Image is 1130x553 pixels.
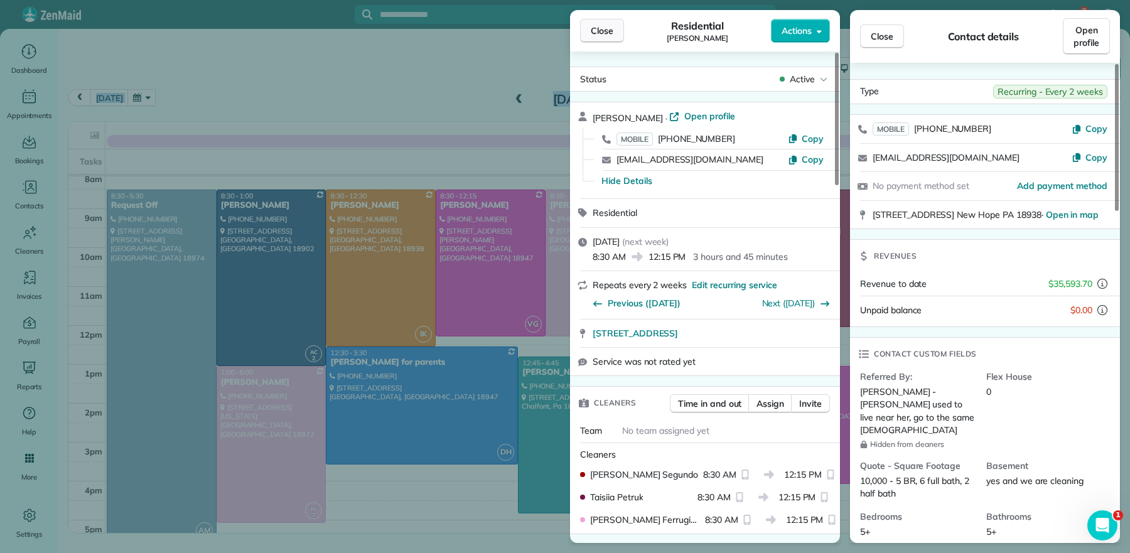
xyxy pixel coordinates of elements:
[616,132,653,146] span: MOBILE
[648,250,686,263] span: 12:15 PM
[993,85,1107,99] span: Recurring - Every 2 weeks
[1085,152,1107,163] span: Copy
[873,122,909,136] span: MOBILE
[669,110,735,122] a: Open profile
[593,236,620,247] span: [DATE]
[871,30,893,43] span: Close
[1070,304,1092,316] span: $0.00
[860,459,976,472] span: Quote - Square Footage
[1072,151,1107,164] button: Copy
[678,397,741,410] span: Time in and out
[874,250,917,262] span: Revenues
[986,526,996,537] span: 5+
[914,123,991,134] span: [PHONE_NUMBER]
[788,132,824,145] button: Copy
[782,24,812,37] span: Actions
[684,110,735,122] span: Open profile
[1046,209,1099,220] a: Open in map
[1085,123,1107,134] span: Copy
[622,425,709,436] span: No team assigned yet
[860,370,976,383] span: Referred By:
[873,152,1020,163] a: [EMAIL_ADDRESS][DOMAIN_NAME]
[593,279,687,291] span: Repeats every 2 weeks
[593,327,832,340] a: [STREET_ADDRESS]
[593,327,678,340] span: [STREET_ADDRESS]
[778,491,816,503] span: 12:15 PM
[1063,18,1110,55] a: Open profile
[594,397,636,409] span: Cleaners
[748,394,792,413] button: Assign
[1073,24,1099,49] span: Open profile
[593,297,681,309] button: Previous ([DATE])
[762,298,815,309] a: Next ([DATE])
[860,85,879,99] span: Type
[860,526,870,537] span: 5+
[658,133,735,144] span: [PHONE_NUMBER]
[784,468,822,481] span: 12:15 PM
[860,278,927,289] span: Revenue to date
[590,468,698,481] span: [PERSON_NAME] Segundo
[580,425,602,436] span: Team
[1113,510,1123,520] span: 1
[593,250,626,263] span: 8:30 AM
[788,153,824,166] button: Copy
[786,513,824,526] span: 12:15 PM
[1017,180,1107,192] a: Add payment method
[986,475,1084,486] span: yes and we are cleaning
[986,386,991,397] span: 0
[986,370,1102,383] span: Flex House
[593,355,696,368] span: Service was not rated yet
[756,397,784,410] span: Assign
[860,439,976,449] span: Hidden from cleaners
[593,207,637,218] span: Residential
[791,394,830,413] button: Invite
[616,154,763,165] a: [EMAIL_ADDRESS][DOMAIN_NAME]
[1087,510,1117,540] iframe: Intercom live chat
[663,113,670,123] span: ·
[802,133,824,144] span: Copy
[622,236,669,247] span: ( next week )
[580,449,616,460] span: Cleaners
[580,73,606,85] span: Status
[860,475,972,500] span: 10,000 - 5 BR, 6 full bath, 2 half bath
[860,386,977,436] span: [PERSON_NAME] - [PERSON_NAME] used to live near her, go to the same [DEMOGRAPHIC_DATA]
[671,18,724,33] span: Residential
[873,122,991,135] a: MOBILE[PHONE_NUMBER]
[873,180,969,191] span: No payment method set
[601,174,652,187] button: Hide Details
[608,297,681,309] span: Previous ([DATE])
[667,33,728,43] span: [PERSON_NAME]
[591,24,613,37] span: Close
[1048,277,1092,290] span: $35,593.70
[590,513,700,526] span: [PERSON_NAME] Ferrugiari
[593,112,663,124] span: [PERSON_NAME]
[692,279,777,291] span: Edit recurring service
[703,468,736,481] span: 8:30 AM
[693,250,787,263] p: 3 hours and 45 minutes
[873,209,1099,220] span: [STREET_ADDRESS] New Hope PA 18938 ·
[580,19,624,43] button: Close
[799,397,822,410] span: Invite
[860,510,976,523] span: Bedrooms
[762,297,831,309] button: Next ([DATE])
[616,132,735,145] a: MOBILE[PHONE_NUMBER]
[705,513,738,526] span: 8:30 AM
[860,24,904,48] button: Close
[986,510,1102,523] span: Bathrooms
[802,154,824,165] span: Copy
[697,491,731,503] span: 8:30 AM
[670,394,750,413] button: Time in and out
[790,73,815,85] span: Active
[874,348,977,360] span: Contact custom fields
[1072,122,1107,135] button: Copy
[948,29,1019,44] span: Contact details
[986,459,1102,472] span: Basement
[590,491,643,503] span: Taisiia Petruk
[860,304,922,316] span: Unpaid balance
